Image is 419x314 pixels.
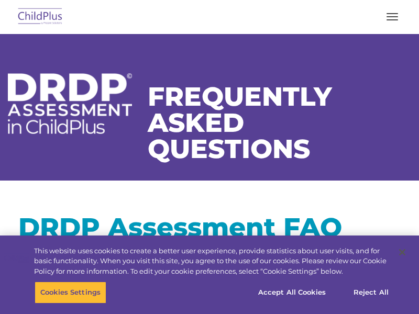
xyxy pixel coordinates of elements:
[252,282,332,304] button: Accept All Cookies
[148,84,411,162] h1: Frequently Asked Questions
[338,282,404,304] button: Reject All
[34,246,390,277] div: This website uses cookies to create a better user experience, provide statistics about user visit...
[18,215,401,241] h1: DRDP Assessment FAQ
[35,282,106,304] button: Cookies Settings
[391,241,414,264] button: Close
[16,5,65,29] img: ChildPlus by Procare Solutions
[8,73,132,134] img: DRDP Assessment in ChildPlus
